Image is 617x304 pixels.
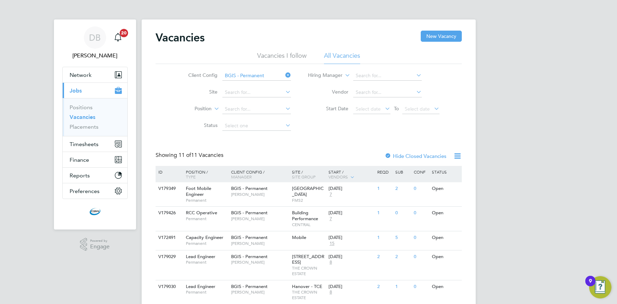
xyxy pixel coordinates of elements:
[394,280,412,293] div: 1
[222,121,291,131] input: Select one
[290,166,327,183] div: Site /
[120,29,128,37] span: 20
[394,166,412,178] div: Sub
[89,206,101,217] img: cbwstaffingsolutions-logo-retina.png
[231,234,268,240] span: BGIS - Permanent
[327,166,375,183] div: Start /
[324,51,360,64] li: All Vacancies
[63,168,127,183] button: Reports
[231,185,268,191] span: BGIS - Permanent
[62,26,128,60] a: DB[PERSON_NAME]
[394,231,412,244] div: 5
[156,152,225,159] div: Showing
[412,231,430,244] div: 0
[394,207,412,219] div: 0
[63,183,127,199] button: Preferences
[329,241,335,247] span: 15
[156,31,205,45] h2: Vacancies
[186,254,215,259] span: Lead Engineer
[329,284,374,290] div: [DATE]
[63,83,127,98] button: Jobs
[63,136,127,152] button: Timesheets
[186,210,217,216] span: RCC Operative
[222,71,291,81] input: Search for...
[329,289,333,295] span: 8
[394,250,412,263] div: 2
[90,244,110,250] span: Engage
[70,188,100,194] span: Preferences
[70,87,82,94] span: Jobs
[292,174,316,179] span: Site Group
[394,182,412,195] div: 2
[292,265,325,276] span: THE CROWN ESTATE
[375,280,394,293] div: 2
[157,250,181,263] div: V179029
[430,231,460,244] div: Open
[308,89,348,95] label: Vendor
[70,114,95,120] a: Vacancies
[231,289,288,295] span: [PERSON_NAME]
[412,207,430,219] div: 0
[70,123,98,130] a: Placements
[231,192,288,197] span: [PERSON_NAME]
[179,152,191,159] span: 11 of
[329,192,333,198] span: 7
[89,33,101,42] span: DB
[430,250,460,263] div: Open
[231,174,252,179] span: Manager
[229,166,290,183] div: Client Config /
[392,104,401,113] span: To
[80,238,110,251] a: Powered byEngage
[186,283,215,289] span: Lead Engineer
[430,166,460,178] div: Status
[157,231,181,244] div: V172491
[421,31,462,42] button: New Vacancy
[292,254,324,265] span: [STREET_ADDRESS]
[186,198,228,203] span: Permanent
[412,182,430,195] div: 0
[157,166,181,178] div: ID
[430,182,460,195] div: Open
[90,238,110,244] span: Powered by
[157,207,181,219] div: V179426
[292,222,325,227] span: CENTRAL
[231,216,288,222] span: [PERSON_NAME]
[70,104,93,111] a: Positions
[70,72,92,78] span: Network
[292,234,306,240] span: Mobile
[329,259,333,265] span: 8
[186,234,223,240] span: Capacity Engineer
[63,98,127,136] div: Jobs
[186,216,228,222] span: Permanent
[412,166,430,178] div: Conf
[54,19,136,230] nav: Main navigation
[329,235,374,241] div: [DATE]
[186,241,228,246] span: Permanent
[353,88,422,97] input: Search for...
[375,207,394,219] div: 1
[63,67,127,82] button: Network
[62,51,128,60] span: Daniel Barber
[231,254,268,259] span: BGIS - Permanent
[292,198,325,203] span: FMS2
[292,289,325,300] span: THE CROWN ESTATE
[231,210,268,216] span: BGIS - Permanent
[157,182,181,195] div: V179349
[179,152,223,159] span: 11 Vacancies
[375,182,394,195] div: 1
[329,174,348,179] span: Vendors
[302,72,342,79] label: Hiring Manager
[177,72,217,78] label: Client Config
[430,280,460,293] div: Open
[412,250,430,263] div: 0
[329,186,374,192] div: [DATE]
[62,206,128,217] a: Go to home page
[186,289,228,295] span: Permanent
[231,283,268,289] span: BGIS - Permanent
[222,104,291,114] input: Search for...
[186,174,196,179] span: Type
[329,216,333,222] span: 7
[186,259,228,265] span: Permanent
[177,122,217,128] label: Status
[405,106,430,112] span: Select date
